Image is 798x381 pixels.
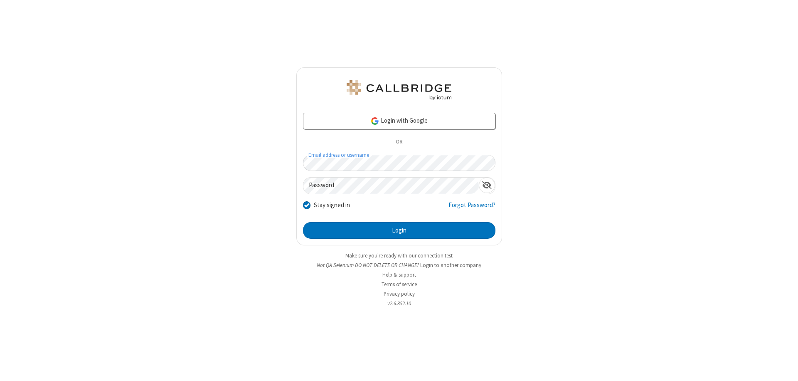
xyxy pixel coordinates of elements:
a: Login with Google [303,113,495,129]
a: Privacy policy [384,290,415,297]
li: v2.6.352.10 [296,299,502,307]
label: Stay signed in [314,200,350,210]
img: QA Selenium DO NOT DELETE OR CHANGE [345,80,453,100]
input: Password [303,178,479,194]
span: OR [392,136,406,148]
a: Forgot Password? [448,200,495,216]
a: Make sure you're ready with our connection test [345,252,453,259]
img: google-icon.png [370,116,379,126]
a: Help & support [382,271,416,278]
a: Terms of service [382,281,417,288]
div: Show password [479,178,495,193]
button: Login [303,222,495,239]
li: Not QA Selenium DO NOT DELETE OR CHANGE? [296,261,502,269]
input: Email address or username [303,155,495,171]
button: Login to another company [420,261,481,269]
